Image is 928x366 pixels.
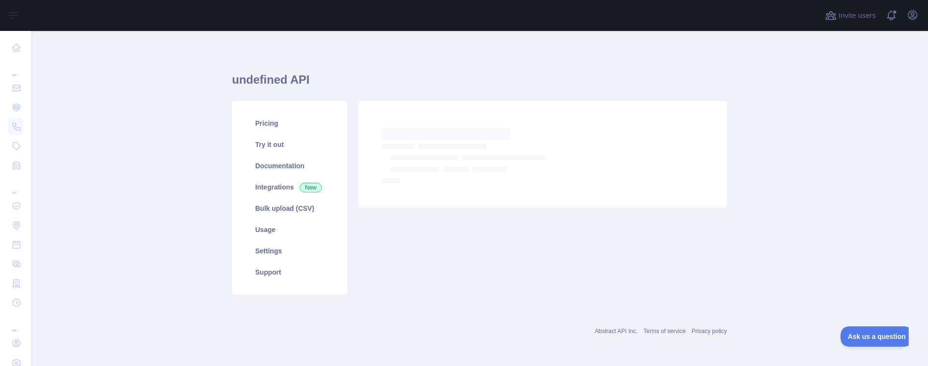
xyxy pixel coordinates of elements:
a: Abstract API Inc. [595,328,638,335]
span: New [300,183,322,192]
iframe: Toggle Customer Support [841,326,909,347]
a: Terms of service [643,328,685,335]
a: Documentation [244,155,335,176]
span: Invite users [839,10,876,21]
a: Bulk upload (CSV) [244,198,335,219]
div: ... [8,313,23,333]
div: ... [8,176,23,195]
button: Invite users [823,8,878,23]
div: ... [8,58,23,77]
a: Integrations New [244,176,335,198]
a: Support [244,262,335,283]
h1: undefined API [232,72,727,95]
a: Try it out [244,134,335,155]
a: Privacy policy [692,328,727,335]
a: Pricing [244,113,335,134]
a: Usage [244,219,335,240]
a: Settings [244,240,335,262]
